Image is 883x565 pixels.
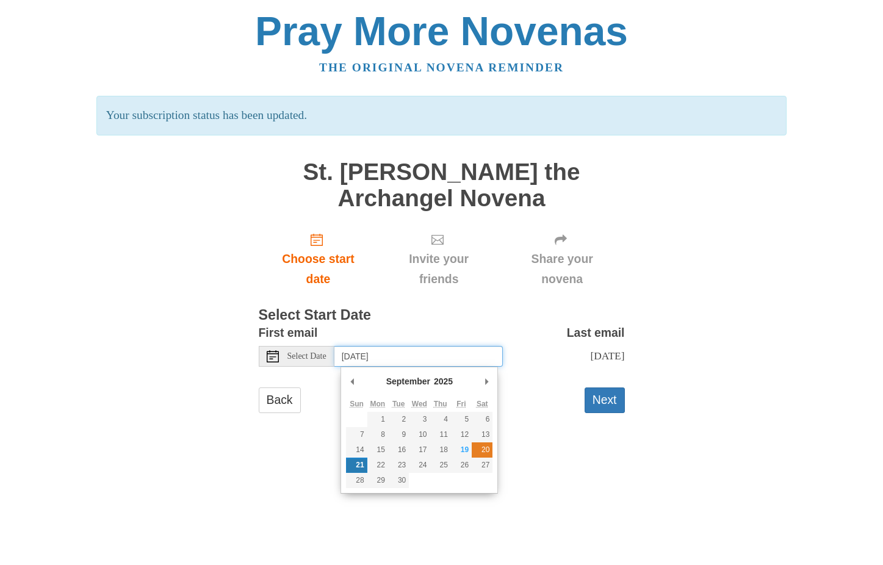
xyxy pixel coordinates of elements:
[390,249,487,289] span: Invite your friends
[451,458,472,473] button: 26
[409,427,430,442] button: 10
[259,323,318,343] label: First email
[409,412,430,427] button: 3
[430,458,451,473] button: 25
[346,442,367,458] button: 14
[590,350,624,362] span: [DATE]
[388,473,409,488] button: 30
[412,400,427,408] abbr: Wednesday
[472,458,492,473] button: 27
[388,412,409,427] button: 2
[434,400,447,408] abbr: Thursday
[567,323,625,343] label: Last email
[409,458,430,473] button: 24
[287,352,326,361] span: Select Date
[430,442,451,458] button: 18
[378,223,499,296] div: Click "Next" to confirm your start date first.
[367,473,388,488] button: 29
[271,249,366,289] span: Choose start date
[367,427,388,442] button: 8
[451,427,472,442] button: 12
[388,427,409,442] button: 9
[96,96,787,135] p: Your subscription status has been updated.
[500,223,625,296] div: Click "Next" to confirm your start date first.
[367,412,388,427] button: 1
[259,308,625,323] h3: Select Start Date
[259,387,301,412] a: Back
[451,442,472,458] button: 19
[430,412,451,427] button: 4
[480,372,492,390] button: Next Month
[346,473,367,488] button: 28
[432,372,455,390] div: 2025
[388,458,409,473] button: 23
[346,458,367,473] button: 21
[259,223,378,296] a: Choose start date
[585,387,625,412] button: Next
[350,400,364,408] abbr: Sunday
[388,442,409,458] button: 16
[472,427,492,442] button: 13
[392,400,405,408] abbr: Tuesday
[451,412,472,427] button: 5
[477,400,488,408] abbr: Saturday
[430,427,451,442] button: 11
[367,458,388,473] button: 22
[384,372,432,390] div: September
[472,412,492,427] button: 6
[367,442,388,458] button: 15
[346,372,358,390] button: Previous Month
[255,9,628,54] a: Pray More Novenas
[472,442,492,458] button: 20
[319,61,564,74] a: The original novena reminder
[409,442,430,458] button: 17
[346,427,367,442] button: 7
[259,159,625,211] h1: St. [PERSON_NAME] the Archangel Novena
[456,400,466,408] abbr: Friday
[334,346,503,367] input: Use the arrow keys to pick a date
[370,400,386,408] abbr: Monday
[512,249,613,289] span: Share your novena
